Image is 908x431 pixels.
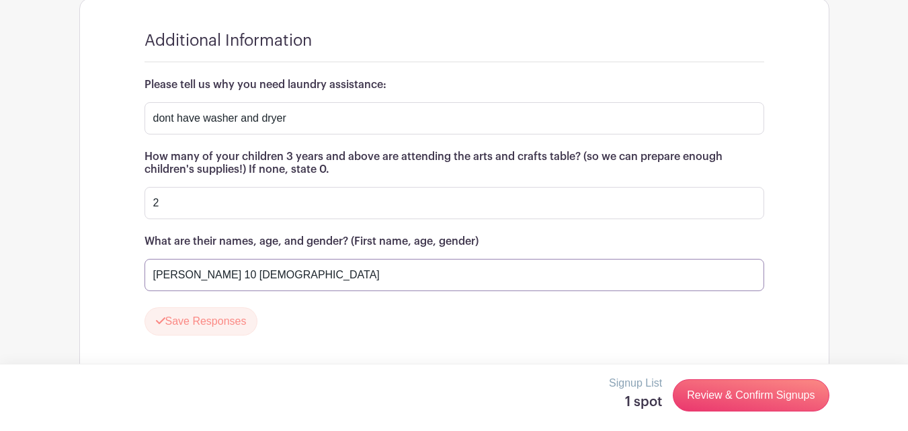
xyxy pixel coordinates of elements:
input: Type your answer [145,102,764,134]
input: Type your answer [145,187,764,219]
h6: How many of your children 3 years and above are attending the arts and crafts table? (so we can p... [145,151,764,176]
h6: Please tell us why you need laundry assistance: [145,79,764,91]
a: Review & Confirm Signups [673,379,829,412]
h6: What are their names, age, and gender? (First name, age, gender) [145,235,764,248]
p: Signup List [609,375,662,391]
h4: Additional Information [145,31,312,50]
button: Save Responses [145,307,258,336]
input: Type your answer [145,259,764,291]
h5: 1 spot [609,394,662,410]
